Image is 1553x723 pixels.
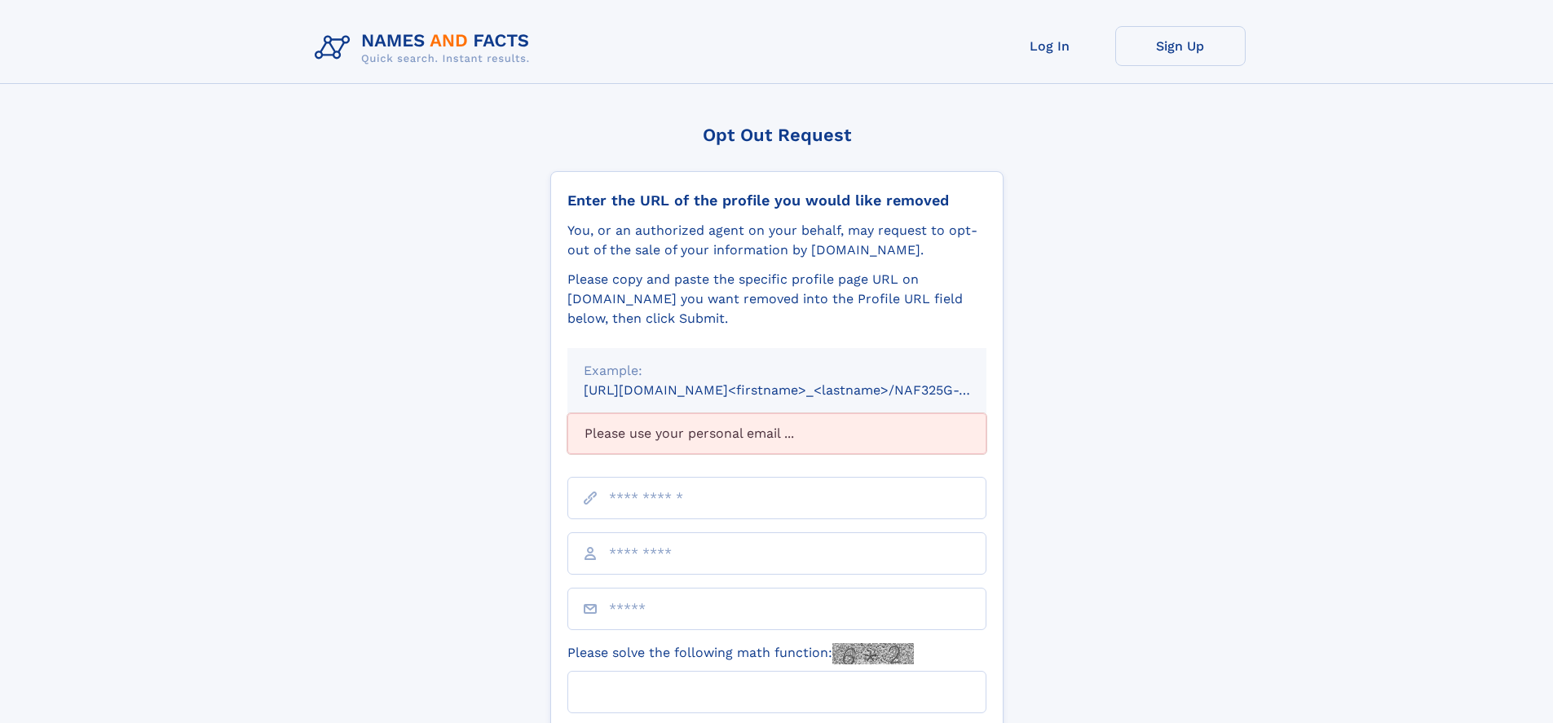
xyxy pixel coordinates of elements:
a: Sign Up [1115,26,1246,66]
div: Opt Out Request [550,125,1004,145]
label: Please solve the following math function: [567,643,914,664]
div: Enter the URL of the profile you would like removed [567,192,986,209]
div: Please use your personal email ... [567,413,986,454]
a: Log In [985,26,1115,66]
div: You, or an authorized agent on your behalf, may request to opt-out of the sale of your informatio... [567,221,986,260]
div: Please copy and paste the specific profile page URL on [DOMAIN_NAME] you want removed into the Pr... [567,270,986,328]
img: Logo Names and Facts [308,26,543,70]
small: [URL][DOMAIN_NAME]<firstname>_<lastname>/NAF325G-xxxxxxxx [584,382,1017,398]
div: Example: [584,361,970,381]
